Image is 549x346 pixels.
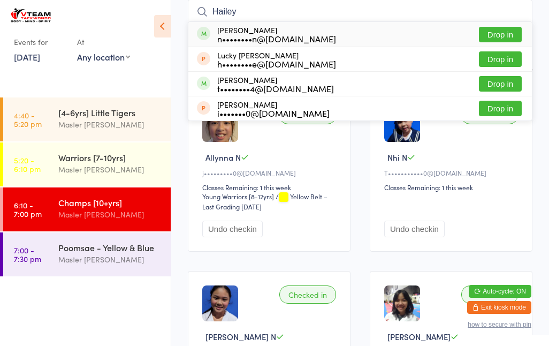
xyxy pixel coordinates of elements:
[279,285,336,304] div: Checked in
[14,156,41,173] time: 5:20 - 6:10 pm
[479,27,522,42] button: Drop in
[3,232,171,276] a: 7:00 -7:30 pmPoomsae - Yellow & BlueMaster [PERSON_NAME]
[58,253,162,266] div: Master [PERSON_NAME]
[217,109,330,117] div: i•••••••0@[DOMAIN_NAME]
[14,246,41,263] time: 7:00 - 7:30 pm
[217,59,336,68] div: h••••••••e@[DOMAIN_NAME]
[3,97,171,141] a: 4:40 -5:20 pm[4-6yrs] Little TigersMaster [PERSON_NAME]
[11,8,51,22] img: VTEAM Martial Arts
[58,118,162,131] div: Master [PERSON_NAME]
[217,100,330,117] div: [PERSON_NAME]
[202,168,339,177] div: j•••••••••0@[DOMAIN_NAME]
[202,285,238,321] img: image1686043650.png
[3,187,171,231] a: 6:10 -7:00 pmChamps [10+yrs]Master [PERSON_NAME]
[217,51,336,68] div: Lucky [PERSON_NAME]
[202,221,263,237] button: Undo checkin
[202,106,238,142] img: image1753347947.png
[217,34,336,43] div: n••••••••n@[DOMAIN_NAME]
[479,76,522,92] button: Drop in
[58,242,162,253] div: Poomsae - Yellow & Blue
[384,221,445,237] button: Undo checkin
[14,201,42,218] time: 6:10 - 7:00 pm
[387,152,407,163] span: Nhi N
[77,51,130,63] div: Any location
[202,192,274,201] div: Young Warriors [8-12yrs]
[58,152,162,163] div: Warriors [7-10yrs]
[14,51,40,63] a: [DATE]
[384,106,420,142] img: image1686043589.png
[384,183,521,192] div: Classes Remaining: 1 this week
[217,84,334,93] div: t••••••••4@[DOMAIN_NAME]
[3,142,171,186] a: 5:20 -6:10 pmWarriors [7-10yrs]Master [PERSON_NAME]
[205,152,241,163] span: Allynna N
[479,51,522,67] button: Drop in
[58,107,162,118] div: [4-6yrs] Little Tigers
[14,33,66,51] div: Events for
[387,331,451,342] span: [PERSON_NAME]
[205,331,276,342] span: [PERSON_NAME] N
[202,183,339,192] div: Classes Remaining: 1 this week
[58,163,162,176] div: Master [PERSON_NAME]
[384,285,420,321] img: image1685689497.png
[461,285,518,304] div: Checked in
[58,197,162,208] div: Champs [10+yrs]
[467,301,531,314] button: Exit kiosk mode
[479,101,522,116] button: Drop in
[217,76,334,93] div: [PERSON_NAME]
[58,208,162,221] div: Master [PERSON_NAME]
[77,33,130,51] div: At
[217,26,336,43] div: [PERSON_NAME]
[384,168,521,177] div: T•••••••••••0@[DOMAIN_NAME]
[469,285,531,298] button: Auto-cycle: ON
[468,321,531,328] button: how to secure with pin
[14,111,42,128] time: 4:40 - 5:20 pm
